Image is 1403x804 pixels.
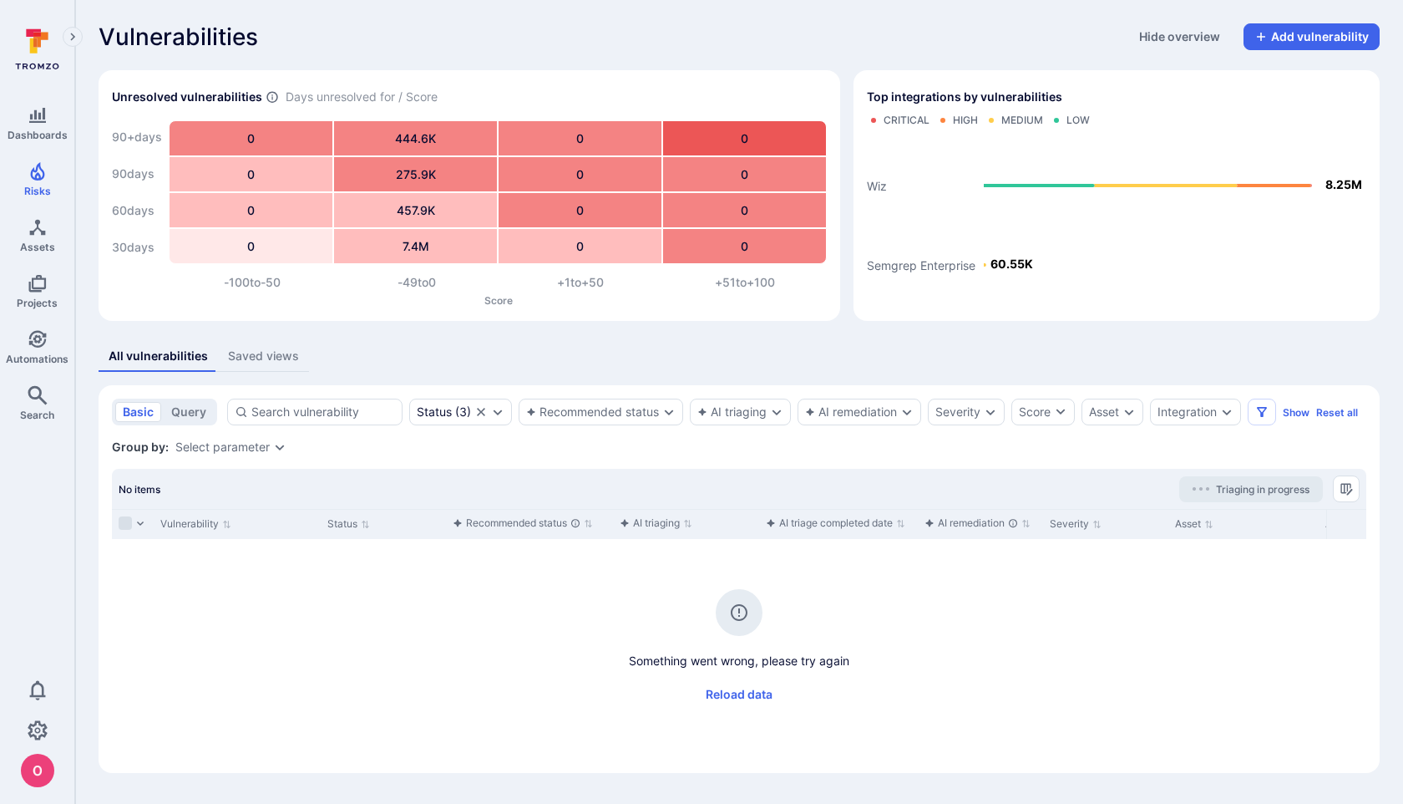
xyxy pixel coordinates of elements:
[1129,23,1230,50] button: Hide overview
[115,402,161,422] button: basic
[109,348,208,364] div: All vulnerabilities
[417,405,471,419] div: ( 3 )
[499,229,661,263] div: 0
[1175,517,1213,531] button: Sort by Asset
[17,297,58,309] span: Projects
[1050,517,1102,531] button: Sort by Severity
[900,405,914,419] button: Expand dropdown
[1243,23,1380,50] button: Add vulnerability
[1283,406,1309,419] button: Show
[662,405,676,419] button: Expand dropdown
[112,194,162,227] div: 60 days
[8,129,68,141] span: Dashboards
[620,516,692,530] button: Sort by function(){return k.createElement(pN.A,{direction:"row",alignItems:"center",gap:4},k.crea...
[499,157,661,191] div: 0
[119,516,132,530] span: Select all rows
[228,348,299,364] div: Saved views
[1316,406,1358,419] button: Reset all
[112,653,1366,669] p: Something went wrong, please try again
[335,274,499,291] div: -49 to 0
[853,70,1380,321] div: Top integrations by vulnerabilities
[1325,517,1390,531] button: Sort by Asset Type
[1089,405,1119,419] button: Asset
[164,402,214,422] button: query
[99,341,1380,372] div: assets tabs
[266,89,279,106] span: Number of vulnerabilities in status ‘Open’ ‘Triaged’ and ‘In process’ divided by score and scanne...
[867,179,887,193] text: Wiz
[112,231,162,264] div: 30 days
[1325,177,1362,191] text: 8.25M
[175,440,286,454] div: grouping parameters
[663,157,826,191] div: 0
[112,539,1366,708] div: no results
[805,405,897,419] button: AI remediation
[99,23,258,50] span: Vulnerabilities
[663,274,828,291] div: +51 to +100
[170,294,827,307] p: Score
[273,440,286,454] button: Expand dropdown
[697,405,767,419] button: AI triaging
[663,193,826,227] div: 0
[491,405,504,419] button: Expand dropdown
[170,229,332,263] div: 0
[499,193,661,227] div: 0
[1333,476,1360,502] div: Manage columns
[170,274,335,291] div: -100 to -50
[990,257,1033,271] text: 60.55K
[884,114,929,127] div: Critical
[766,516,905,530] button: Sort by function(){return k.createElement(pN.A,{direction:"row",alignItems:"center",gap:4},k.crea...
[453,516,593,530] button: Sort by function(){return k.createElement(pN.A,{direction:"row",alignItems:"center",gap:4},k.crea...
[984,405,997,419] button: Expand dropdown
[474,405,488,419] button: Clear selection
[112,439,169,455] span: Group by:
[867,89,1062,105] span: Top integrations by vulnerabilities
[924,516,1031,530] button: Sort by function(){return k.createElement(pN.A,{direction:"row",alignItems:"center",gap:4},k.crea...
[953,114,978,127] div: High
[924,515,1018,532] div: AI remediation
[1220,405,1233,419] button: Expand dropdown
[24,185,51,197] span: Risks
[334,193,497,227] div: 457.9K
[1011,399,1075,425] button: Score
[21,754,54,787] div: oleg malkov
[417,405,471,419] button: Status(3)
[112,89,262,105] h2: Unresolved vulnerabilities
[6,353,68,365] span: Automations
[327,517,370,531] button: Sort by Status
[112,157,162,191] div: 90 days
[21,754,54,787] img: ACg8ocJcCe-YbLxGm5tc0PuNRxmgP8aEm0RBXn6duO8aeMVK9zjHhw=s96-c
[20,409,54,421] span: Search
[1019,404,1051,420] div: Score
[1216,483,1309,496] span: Triaging in progress
[696,681,783,708] button: Reload data
[175,440,270,454] div: Select parameter
[334,157,497,191] div: 275.9K
[417,405,452,419] div: Status
[20,241,55,253] span: Assets
[1157,405,1217,419] button: Integration
[119,483,160,496] span: No items
[526,405,659,419] div: Recommended status
[620,515,680,532] div: AI triaging
[766,515,893,532] div: AI triage completed date
[67,30,79,44] i: Expand navigation menu
[663,121,826,155] div: 0
[334,229,497,263] div: 7.4M
[251,404,395,420] input: Search vulnerability
[499,121,661,155] div: 0
[63,27,83,47] button: Expand navigation menu
[935,405,980,419] button: Severity
[1001,114,1043,127] div: Medium
[170,157,332,191] div: 0
[1248,399,1276,425] button: Filters
[663,229,826,263] div: 0
[170,193,332,227] div: 0
[453,515,580,532] div: Recommended status
[1122,405,1136,419] button: Expand dropdown
[286,89,438,106] span: Days unresolved for / Score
